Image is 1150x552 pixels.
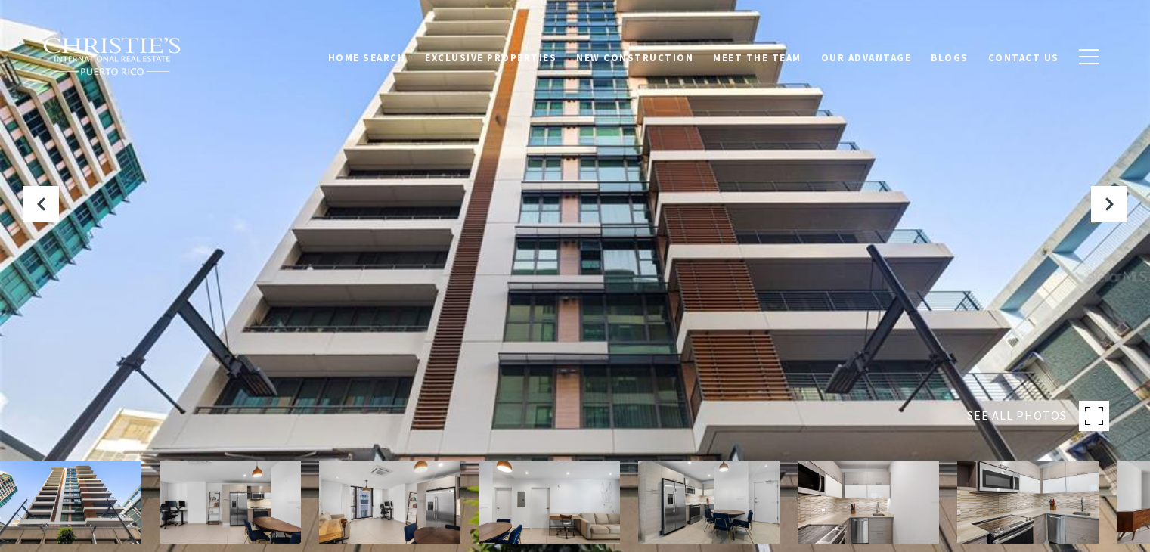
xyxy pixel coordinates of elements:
img: 1511 AVE PONCE DE LEON TORRE 900 Unit: 952 [798,461,939,544]
img: 1511 AVE PONCE DE LEON TORRE 900 Unit: 952 [638,461,780,544]
img: 1511 AVE PONCE DE LEON TORRE 900 Unit: 952 [160,461,301,544]
span: Contact Us [988,49,1059,62]
a: Home Search [318,42,416,70]
img: 1511 AVE PONCE DE LEON TORRE 900 Unit: 952 [479,461,620,544]
span: Blogs [931,49,969,62]
img: Christie's International Real Estate black text logo [42,37,183,76]
img: 1511 AVE PONCE DE LEON TORRE 900 Unit: 952 [319,461,460,544]
a: Our Advantage [811,42,922,70]
img: 1511 AVE PONCE DE LEON TORRE 900 Unit: 952 [957,461,1099,544]
a: Meet the Team [703,42,811,70]
span: Our Advantage [821,49,912,62]
a: Blogs [921,42,978,70]
span: Exclusive Properties [425,49,556,62]
span: New Construction [576,49,693,62]
span: SEE ALL PHOTOS [967,406,1067,426]
a: New Construction [566,42,703,70]
a: Exclusive Properties [415,42,566,70]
